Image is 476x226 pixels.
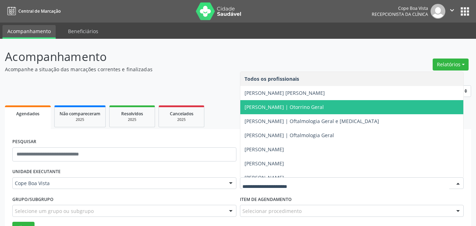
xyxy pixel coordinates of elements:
[240,194,292,205] label: Item de agendamento
[431,4,445,19] img: img
[63,25,103,37] a: Beneficiários
[15,207,94,215] span: Selecione um grupo ou subgrupo
[12,136,36,147] label: PESQUISAR
[433,59,469,71] button: Relatórios
[60,111,100,117] span: Não compareceram
[115,117,150,122] div: 2025
[245,75,299,82] span: Todos os profissionais
[245,160,284,167] span: [PERSON_NAME]
[459,5,471,18] button: apps
[170,111,193,117] span: Cancelados
[372,5,428,11] div: Cope Boa Vista
[164,117,199,122] div: 2025
[245,90,325,96] span: [PERSON_NAME] [PERSON_NAME]
[5,5,61,17] a: Central de Marcação
[245,132,334,139] span: [PERSON_NAME] | Oftalmologia Geral
[245,118,379,124] span: [PERSON_NAME] | Oftalmologia Geral e [MEDICAL_DATA]
[448,6,456,14] i: 
[245,104,324,110] span: [PERSON_NAME] | Otorrino Geral
[15,180,222,187] span: Cope Boa Vista
[242,207,302,215] span: Selecionar procedimento
[18,8,61,14] span: Central de Marcação
[12,194,54,205] label: Grupo/Subgrupo
[445,4,459,19] button: 
[5,48,331,66] p: Acompanhamento
[2,25,56,39] a: Acompanhamento
[60,117,100,122] div: 2025
[245,146,284,153] span: [PERSON_NAME]
[16,111,39,117] span: Agendados
[245,174,284,181] span: [PERSON_NAME]
[12,166,61,177] label: UNIDADE EXECUTANTE
[5,66,331,73] p: Acompanhe a situação das marcações correntes e finalizadas
[121,111,143,117] span: Resolvidos
[372,11,428,17] span: Recepcionista da clínica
